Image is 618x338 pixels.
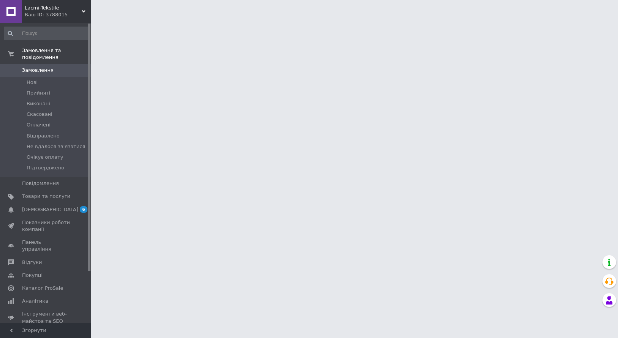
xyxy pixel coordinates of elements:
span: Замовлення [22,67,54,74]
span: Не вдалося зв’язатися [27,143,85,150]
span: Lacmi-Tekstile [25,5,82,11]
span: Очікує оплату [27,154,63,161]
span: Підтверджено [27,164,64,171]
span: Товари та послуги [22,193,70,200]
span: Повідомлення [22,180,59,187]
span: 6 [80,206,87,213]
span: Інструменти веб-майстра та SEO [22,311,70,324]
div: Ваш ID: 3788015 [25,11,91,18]
span: Прийняті [27,90,50,96]
span: Відправлено [27,133,60,139]
span: Відгуки [22,259,42,266]
span: Каталог ProSale [22,285,63,292]
span: Показники роботи компанії [22,219,70,233]
span: Нові [27,79,38,86]
span: Панель управління [22,239,70,253]
span: Оплачені [27,122,51,128]
span: Скасовані [27,111,52,118]
span: [DEMOGRAPHIC_DATA] [22,206,78,213]
span: Аналітика [22,298,48,305]
input: Пошук [4,27,90,40]
span: Виконані [27,100,50,107]
span: Покупці [22,272,43,279]
span: Замовлення та повідомлення [22,47,91,61]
